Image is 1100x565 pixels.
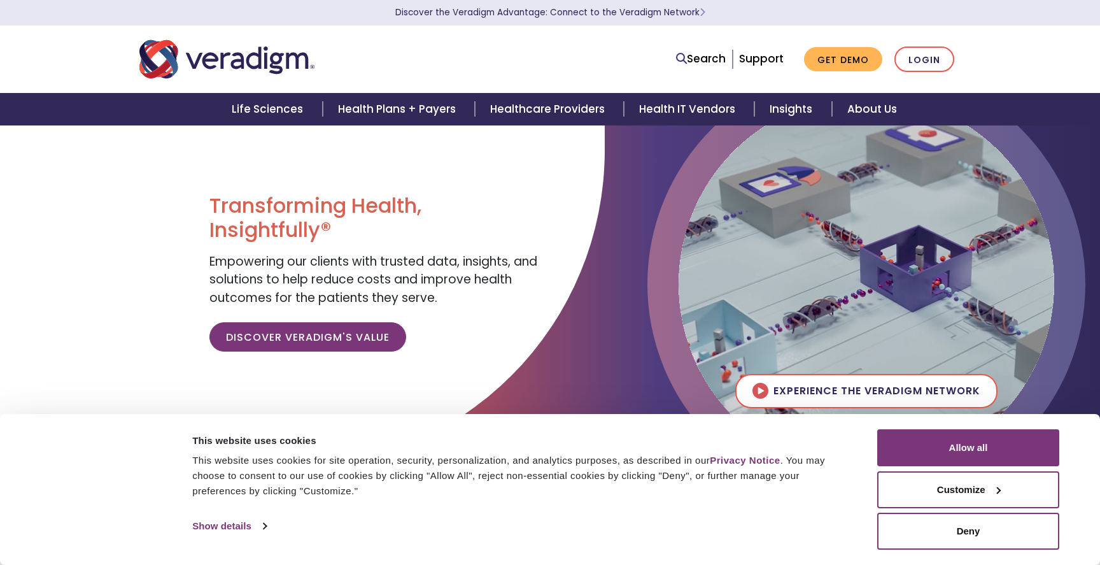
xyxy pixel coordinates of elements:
button: Allow all [877,429,1059,466]
a: Health Plans + Payers [323,93,475,125]
button: Customize [877,471,1059,508]
span: Learn More [700,6,705,18]
img: Veradigm logo [139,38,314,80]
a: Insights [754,93,831,125]
a: Search [676,50,726,68]
a: Healthcare Providers [475,93,624,125]
a: Privacy Notice [710,455,780,466]
h1: Transforming Health, Insightfully® [209,194,540,243]
a: Discover Veradigm's Value [209,322,406,352]
a: Login [894,46,954,73]
button: Deny [877,513,1059,550]
a: Show details [192,517,266,536]
a: Health IT Vendors [624,93,754,125]
a: Discover the Veradigm Advantage: Connect to the Veradigm NetworkLearn More [395,6,705,18]
a: Get Demo [804,47,882,72]
a: Support [739,51,784,66]
div: This website uses cookies for site operation, security, personalization, and analytics purposes, ... [192,453,849,499]
span: Empowering our clients with trusted data, insights, and solutions to help reduce costs and improv... [209,253,537,306]
div: This website uses cookies [192,433,849,448]
a: About Us [832,93,912,125]
a: Life Sciences [216,93,322,125]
